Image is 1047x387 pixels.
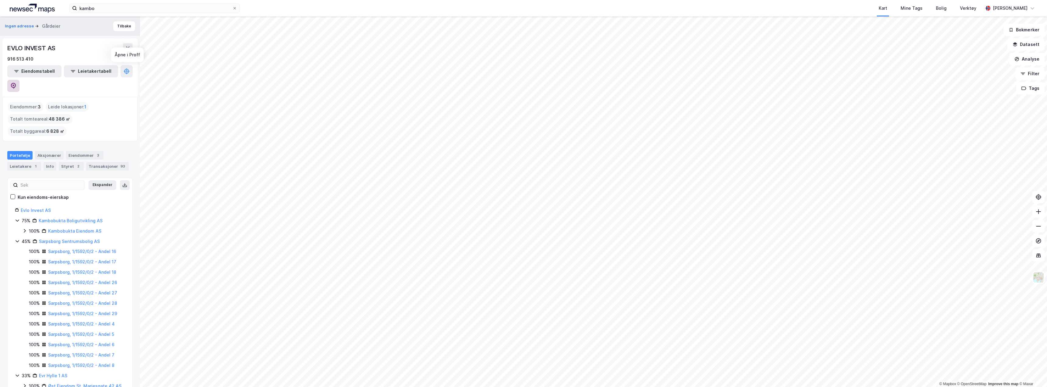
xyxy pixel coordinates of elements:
[22,217,30,224] div: 75%
[33,163,39,169] div: 1
[95,152,101,158] div: 3
[113,21,135,31] button: Tilbake
[29,331,40,338] div: 100%
[29,310,40,317] div: 100%
[59,162,84,171] div: Styret
[48,269,116,275] a: Sarpsborg, 1/1592/0/2 - Andel 18
[89,180,116,190] button: Ekspander
[7,65,61,77] button: Eiendomstabell
[8,114,72,124] div: Totalt tomteareal :
[48,301,117,306] a: Sarpsborg, 1/1592/0/2 - Andel 28
[84,103,86,111] span: 1
[10,4,55,13] img: logo.a4113a55bc3d86da70a041830d287a7e.svg
[29,300,40,307] div: 100%
[1017,358,1047,387] iframe: Chat Widget
[5,23,35,29] button: Ingen adresse
[29,320,40,328] div: 100%
[75,163,81,169] div: 2
[993,5,1028,12] div: [PERSON_NAME]
[39,373,67,378] a: Evr Hylle 1 AS
[29,362,40,369] div: 100%
[7,55,33,63] div: 916 513 410
[77,4,232,13] input: Søk på adresse, matrikkel, gårdeiere, leietakere eller personer
[7,43,57,53] div: EVLO INVEST AS
[936,5,947,12] div: Bolig
[1007,38,1045,51] button: Datasett
[48,228,101,234] a: Kambobukta Eiendom AS
[1017,358,1047,387] div: Kontrollprogram for chat
[879,5,887,12] div: Kart
[939,382,956,386] a: Mapbox
[29,289,40,297] div: 100%
[38,103,41,111] span: 3
[66,151,103,160] div: Eiendommer
[86,162,129,171] div: Transaksjoner
[48,259,116,264] a: Sarpsborg, 1/1592/0/2 - Andel 17
[64,65,118,77] button: Leietakertabell
[22,238,31,245] div: 45%
[8,102,43,112] div: Eiendommer :
[39,239,100,244] a: Sarpsborg Sentrumsbolig AS
[48,249,116,254] a: Sarpsborg, 1/1592/0/2 - Andel 16
[46,128,64,135] span: 6 828 ㎡
[960,5,976,12] div: Verktøy
[22,372,31,379] div: 33%
[1003,24,1045,36] button: Bokmerker
[18,181,85,190] input: Søk
[119,163,126,169] div: 93
[7,162,41,171] div: Leietakere
[8,126,67,136] div: Totalt byggareal :
[48,280,117,285] a: Sarpsborg, 1/1592/0/2 - Andel 26
[29,227,40,235] div: 100%
[48,290,117,295] a: Sarpsborg, 1/1592/0/2 - Andel 27
[29,248,40,255] div: 100%
[29,341,40,348] div: 100%
[1033,272,1044,283] img: Z
[7,151,33,160] div: Portefølje
[39,218,103,223] a: Kambobukta Boligutvikling AS
[29,269,40,276] div: 100%
[46,102,89,112] div: Leide lokasjoner :
[1016,82,1045,94] button: Tags
[48,342,114,347] a: Sarpsborg, 1/1592/0/2 - Andel 6
[1015,68,1045,80] button: Filter
[44,162,56,171] div: Info
[48,352,114,357] a: Sarpsborg, 1/1592/0/2 - Andel 7
[29,279,40,286] div: 100%
[29,258,40,266] div: 100%
[48,332,114,337] a: Sarpsborg, 1/1592/0/2 - Andel 5
[18,194,69,201] div: Kun eiendoms-eierskap
[21,208,51,213] a: Evlo Invest AS
[48,321,115,326] a: Sarpsborg, 1/1592/0/2 - Andel 4
[42,23,60,30] div: Gårdeier
[35,151,64,160] div: Aksjonærer
[29,351,40,359] div: 100%
[48,363,114,368] a: Sarpsborg, 1/1592/0/2 - Andel 8
[988,382,1018,386] a: Improve this map
[957,382,987,386] a: OpenStreetMap
[1009,53,1045,65] button: Analyse
[901,5,923,12] div: Mine Tags
[48,311,117,316] a: Sarpsborg, 1/1592/0/2 - Andel 29
[49,115,70,123] span: 48 386 ㎡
